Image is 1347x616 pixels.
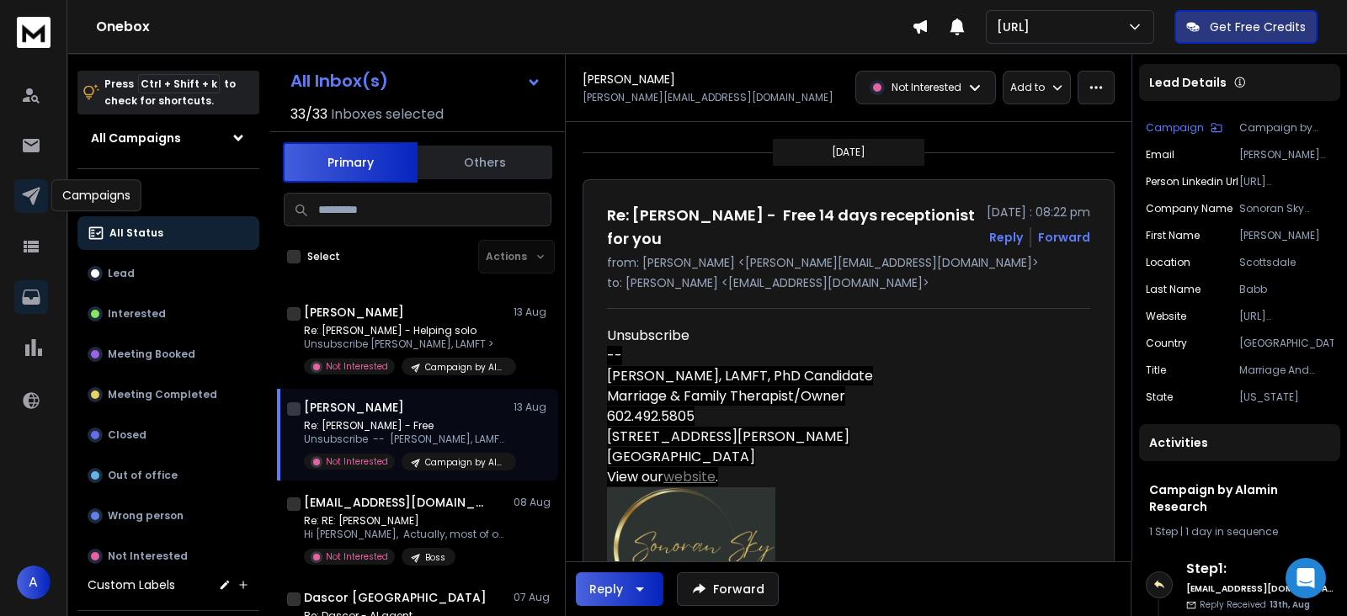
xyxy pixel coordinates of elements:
h1: [PERSON_NAME] [304,304,404,321]
p: Campaign by Alamin Research [1239,121,1334,135]
button: Reply [576,572,663,606]
p: Lead [108,267,135,280]
p: Babb [1239,283,1334,296]
div: Forward [1038,229,1090,246]
p: Scottsdale [1239,256,1334,269]
p: Unsubscribe [PERSON_NAME], LAMFT > [304,337,506,351]
p: Not Interested [326,360,388,373]
p: 08 Aug [514,496,551,509]
p: Boss [425,551,445,564]
button: A [17,566,51,599]
p: country [1146,337,1187,350]
button: All Inbox(s) [277,64,555,98]
div: Campaigns [51,179,141,211]
h1: All Campaigns [91,130,181,146]
h6: Step 1 : [1186,559,1334,579]
p: [URL][DOMAIN_NAME] [1239,310,1334,323]
button: Meeting Completed [77,378,259,412]
p: [DATE] : 08:22 pm [987,204,1090,220]
p: Not Interested [108,550,188,563]
h1: [PERSON_NAME] [583,71,675,88]
p: [PERSON_NAME] [1239,229,1334,242]
button: Wrong person [77,499,259,533]
h3: Inboxes selected [331,104,444,125]
p: 13 Aug [514,305,551,319]
img: logo [17,17,51,48]
img: AIorK4yMIQpLTauUX09xppLoXcVNuRk2qrLlSmf29-NfVClfPwF15JycSQNUfCrA7w5qOG5aY0ZKXecZqT6p [607,487,775,611]
p: title [1146,364,1166,377]
button: All Campaigns [77,121,259,155]
p: Re: [PERSON_NAME] - Free [304,419,506,433]
span: 13th, Aug [1270,598,1310,611]
span: [STREET_ADDRESS][PERSON_NAME] [607,427,849,446]
h1: Re: [PERSON_NAME] - Free 14 days receptionist for you [607,204,977,251]
div: | [1149,525,1330,539]
p: [PERSON_NAME][EMAIL_ADDRESS][DOMAIN_NAME] [583,91,833,104]
p: Campaign [1146,121,1204,135]
h1: [PERSON_NAME] [304,399,404,416]
p: [DATE] [832,146,865,159]
button: All Status [77,216,259,250]
p: Sonoran Sky [MEDICAL_DATA] [1239,202,1334,215]
p: Unsubscribe -- [PERSON_NAME], LAMFT, PhD Candidate Marriage [304,433,506,446]
p: 07 Aug [514,591,551,604]
p: Meeting Booked [108,348,195,361]
p: location [1146,256,1190,269]
p: First Name [1146,229,1200,242]
p: Get Free Credits [1210,19,1306,35]
button: Lead [77,257,259,290]
h3: Custom Labels [88,576,175,593]
p: [PERSON_NAME][EMAIL_ADDRESS][DOMAIN_NAME] [1239,148,1334,162]
button: Primary [283,142,418,183]
span: [PERSON_NAME], LAMFT, PhD Candidate [607,366,873,385]
p: website [1146,310,1186,323]
a: website [663,467,716,486]
p: [URL] [997,19,1036,35]
h6: [EMAIL_ADDRESS][DOMAIN_NAME] [1186,582,1334,595]
p: person linkedin url [1146,175,1238,189]
span: [GEOGRAPHIC_DATA] [607,447,755,466]
button: Meeting Booked [77,337,259,371]
button: Not Interested [77,539,259,573]
p: Not Interested [892,81,961,94]
button: Closed [77,418,259,452]
div: Open Intercom Messenger [1286,558,1326,598]
p: [US_STATE] [1239,390,1334,404]
p: Add to [1010,81,1045,94]
p: Interested [108,307,166,321]
p: 13 Aug [514,401,551,414]
p: Out of office [108,469,178,482]
span: -- [607,346,622,365]
p: Campaign by Alamin Research [425,361,506,374]
p: Email [1146,148,1174,162]
span: 1 day in sequence [1185,524,1278,539]
p: Marriage And Family Therapist [1239,364,1334,377]
button: Others [418,144,552,181]
h1: Campaign by Alamin Research [1149,481,1330,515]
p: Not Interested [326,455,388,468]
button: Forward [677,572,779,606]
label: Select [307,250,340,263]
span: 33 / 33 [290,104,327,125]
h1: All Inbox(s) [290,72,388,89]
p: [URL][DOMAIN_NAME][PERSON_NAME] [1239,175,1334,189]
p: Hi [PERSON_NAME], Actually, most of our [304,528,506,541]
h1: Dascor [GEOGRAPHIC_DATA] [304,589,487,606]
button: Interested [77,297,259,331]
p: Company Name [1146,202,1233,215]
p: All Status [109,226,163,240]
span: 1 Step [1149,524,1178,539]
p: Not Interested [326,550,388,563]
p: [GEOGRAPHIC_DATA] [1239,337,1334,350]
span: View our . [607,467,718,486]
span: Marriage & Family Therapist/Owner [607,386,845,406]
h1: Onebox [96,17,912,37]
p: Campaign by Alamin Research [425,456,506,469]
span: Ctrl + Shift + k [138,74,220,93]
p: state [1146,390,1173,404]
button: Get Free Credits [1174,10,1318,44]
h3: Filters [77,183,259,206]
